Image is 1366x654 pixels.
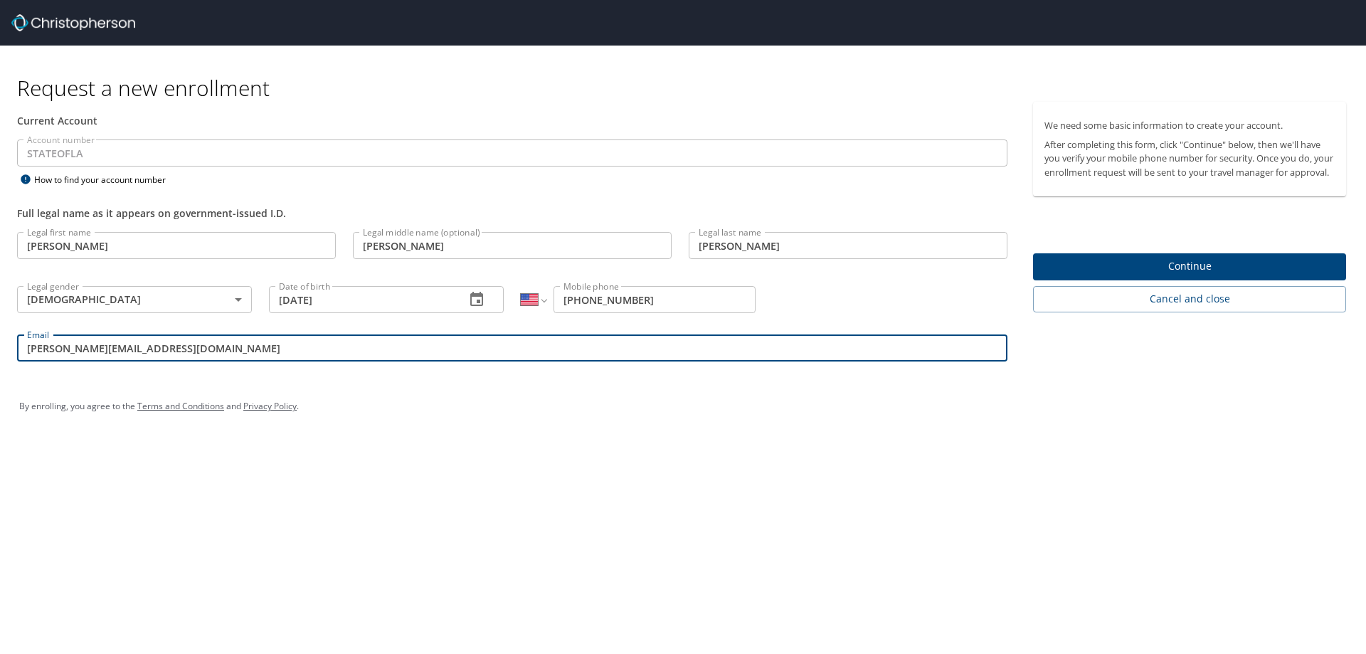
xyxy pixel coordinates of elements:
[17,171,195,189] div: How to find your account number
[243,400,297,412] a: Privacy Policy
[1044,119,1335,132] p: We need some basic information to create your account.
[1033,286,1346,312] button: Cancel and close
[17,113,1007,128] div: Current Account
[269,286,454,313] input: MM/DD/YYYY
[11,14,135,31] img: cbt logo
[554,286,756,313] input: Enter phone number
[1044,290,1335,308] span: Cancel and close
[17,286,252,313] div: [DEMOGRAPHIC_DATA]
[137,400,224,412] a: Terms and Conditions
[19,389,1347,424] div: By enrolling, you agree to the and .
[1033,253,1346,281] button: Continue
[17,74,1357,102] h1: Request a new enrollment
[17,206,1007,221] div: Full legal name as it appears on government-issued I.D.
[1044,138,1335,179] p: After completing this form, click "Continue" below, then we'll have you verify your mobile phone ...
[1044,258,1335,275] span: Continue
